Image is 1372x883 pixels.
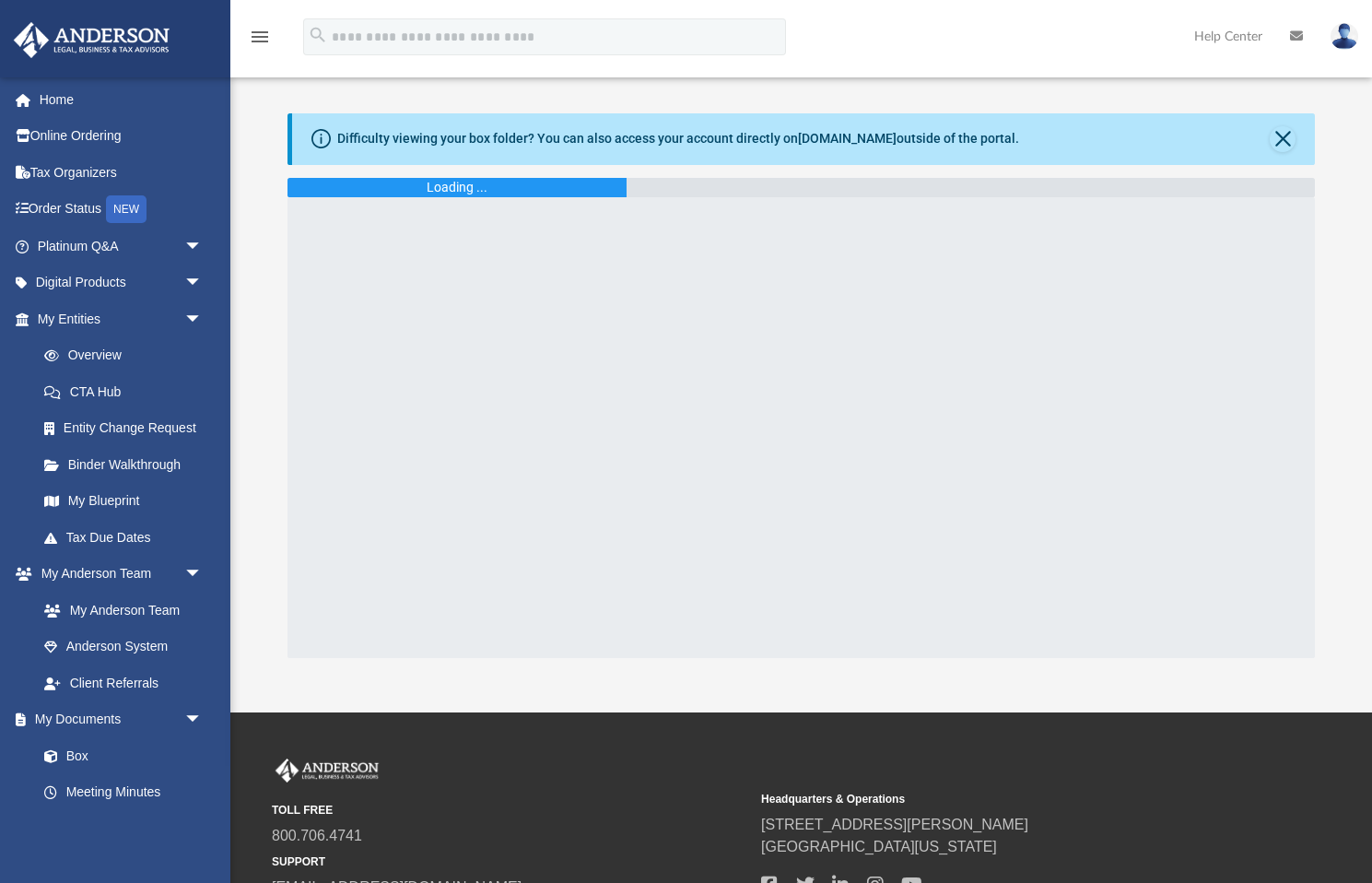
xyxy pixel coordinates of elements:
[13,154,230,191] a: Tax Organizers
[249,26,271,48] i: menu
[26,665,221,701] a: Client Referrals
[249,35,271,48] a: menu
[26,483,221,520] a: My Blueprint
[26,774,221,811] a: Meeting Minutes
[13,191,230,229] a: Order StatusNEW
[184,300,221,338] span: arrow_drop_down
[761,791,1237,807] small: Headquarters & Operations
[26,592,212,629] a: My Anderson Team
[184,701,221,739] span: arrow_drop_down
[13,81,230,118] a: Home
[106,195,147,223] div: NEW
[184,228,221,265] span: arrow_drop_down
[184,265,221,302] span: arrow_drop_down
[26,519,230,556] a: Tax Due Dates
[26,629,221,665] a: Anderson System
[8,22,175,58] img: Anderson Advisors Platinum Portal
[13,556,221,593] a: My Anderson Teamarrow_drop_down
[184,556,221,594] span: arrow_drop_down
[26,737,212,774] a: Box
[427,178,487,197] div: Loading ...
[1270,126,1296,152] button: Close
[26,373,230,410] a: CTA Hub
[337,129,1019,148] div: Difficulty viewing your box folder? You can also access your account directly on outside of the p...
[272,854,748,870] small: SUPPORT
[272,759,382,783] img: Anderson Advisors Platinum Portal
[26,337,230,374] a: Overview
[13,265,230,301] a: Digital Productsarrow_drop_down
[761,839,997,854] a: [GEOGRAPHIC_DATA][US_STATE]
[272,802,748,818] small: TOLL FREE
[26,410,230,447] a: Entity Change Request
[798,131,897,146] a: [DOMAIN_NAME]
[13,118,230,155] a: Online Ordering
[13,228,230,265] a: Platinum Q&Aarrow_drop_down
[761,817,1028,832] a: [STREET_ADDRESS][PERSON_NAME]
[26,446,230,483] a: Binder Walkthrough
[26,810,212,847] a: Forms Library
[1331,23,1358,50] img: User Pic
[308,25,328,45] i: search
[13,701,221,738] a: My Documentsarrow_drop_down
[272,828,362,843] a: 800.706.4741
[13,300,230,337] a: My Entitiesarrow_drop_down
